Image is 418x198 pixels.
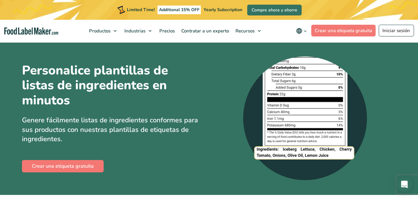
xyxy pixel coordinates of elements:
[243,57,367,180] img: Captura de pantalla ampliada de una lista de ingredientes en la parte inferior de una etiqueta nu...
[178,20,231,42] a: Contratar a un experto
[204,7,242,13] span: Yearly Subscription
[22,160,104,172] a: Crear una etiqueta gratuita
[247,5,302,15] a: Compre ahora y ahorre
[127,7,155,13] span: Limited Time!
[22,116,205,144] p: Genere fácilmente listas de ingredientes conformes para sus productos con nuestras plantillas de ...
[87,28,111,34] span: Productos
[397,177,412,192] div: Open Intercom Messenger
[157,28,175,34] span: Precios
[232,20,264,42] a: Recursos
[86,20,120,42] a: Productos
[179,28,230,34] span: Contratar a un experto
[379,25,414,36] a: Iniciar sesión
[121,20,155,42] a: Industrias
[123,28,146,34] span: Industrias
[157,6,201,14] span: Additional 15% OFF
[22,63,170,108] h1: Personalice plantillas de listas de ingredientes en minutos
[234,28,255,34] span: Recursos
[311,25,376,36] a: Crear una etiqueta gratuita
[156,20,177,42] a: Precios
